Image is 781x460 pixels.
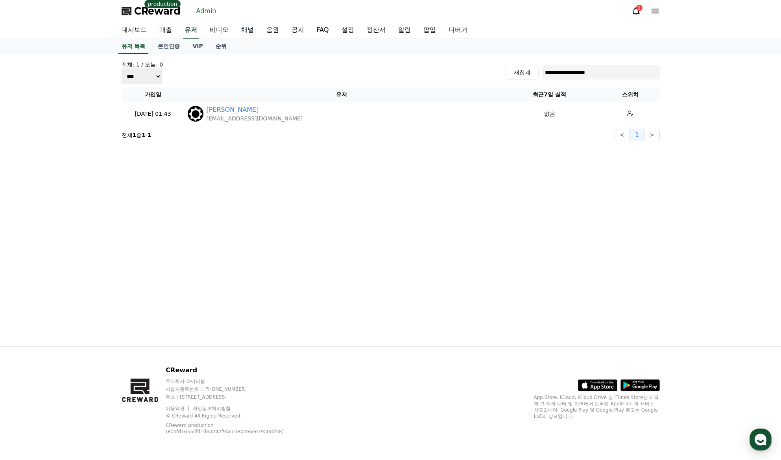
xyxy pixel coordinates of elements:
[166,394,304,400] p: 주소 : [STREET_ADDRESS]
[115,22,153,39] a: 대시보드
[502,110,598,118] p: 없음
[534,394,660,419] p: App Store, iCloud, iCloud Drive 및 iTunes Store는 미국과 그 밖의 나라 및 지역에서 등록된 Apple Inc.의 서비스 상표입니다. Goo...
[166,422,292,435] p: CReward production (8aafd1655cfd1d60242f94ce380ce6ee29a0dd58)
[442,22,474,39] a: 디버거
[193,5,220,17] a: Admin
[235,22,260,39] a: 채널
[260,22,285,39] a: 음원
[360,22,392,39] a: 정산서
[193,406,231,411] a: 개인정보처리방침
[102,249,151,269] a: 설정
[185,87,499,102] th: 유저
[630,129,644,141] button: 1
[122,261,131,268] span: 설정
[203,22,235,39] a: 비디오
[166,406,190,411] a: 이용약관
[151,39,186,54] a: 본인인증
[2,249,52,269] a: 홈
[601,87,660,102] th: 스위치
[207,115,303,122] p: [EMAIL_ADDRESS][DOMAIN_NAME]
[636,5,643,11] div: 1
[25,261,30,268] span: 홈
[499,87,601,102] th: 최근7일 실적
[183,22,199,39] a: 유저
[644,129,659,141] button: >
[148,132,151,138] strong: 1
[285,22,310,39] a: 공지
[72,262,81,268] span: 대화
[392,22,417,39] a: 알림
[166,366,304,375] p: CReward
[122,61,163,68] h4: 전체: 1 / 오늘: 0
[166,378,304,384] p: 주식회사 와이피랩
[122,87,185,102] th: 가입일
[188,106,203,122] img: https://lh3.googleusercontent.com/a/ACg8ocK5E2wFSg3nnQgkWqPd6iTbg1kucYiXa8SPAyVNvZOHWPwKLII=s96-c
[122,5,181,17] a: CReward
[134,5,181,17] span: CReward
[186,39,209,54] a: VIP
[52,249,102,269] a: 대화
[166,386,304,392] p: 사업자등록번호 : [PHONE_NUMBER]
[125,110,181,118] p: [DATE] 01:43
[166,413,304,419] p: © CReward All Rights Reserved.
[615,129,630,141] button: <
[335,22,360,39] a: 설정
[631,6,641,16] a: 1
[133,132,137,138] strong: 1
[153,22,178,39] a: 매출
[209,39,233,54] a: 순위
[122,131,151,139] p: 전체 중 -
[207,105,259,115] a: [PERSON_NAME]
[417,22,442,39] a: 팝업
[506,65,539,80] button: 재집계
[142,132,146,138] strong: 1
[310,22,335,39] a: FAQ
[118,39,149,54] a: 유저 목록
